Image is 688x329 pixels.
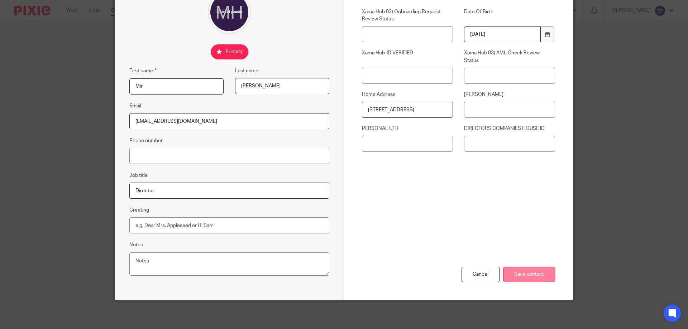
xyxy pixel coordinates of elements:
label: Greeting [129,207,149,214]
input: Save contact [503,267,555,282]
label: Last name [235,67,258,74]
label: Notes [129,241,143,248]
label: [PERSON_NAME] [464,91,555,98]
label: Job title [129,172,148,179]
input: e.g. Dear Mrs. Appleseed or Hi Sam [129,217,329,233]
label: Email [129,102,141,110]
input: YYYY-MM-DD [464,26,541,43]
div: Cancel [462,267,500,282]
label: Xama Hub-ID VERIFIED [362,49,453,64]
label: Xama Hub 02) Onboarding Request Review Status [362,8,453,23]
label: Xama Hub 03) AML Check Review Status [464,49,555,64]
label: DIRECTORS COMPANIES HOUSE ID [464,125,555,132]
label: First name [129,67,157,75]
label: Phone number [129,137,163,144]
label: Home Address [362,91,453,98]
label: Date Of Birth [464,8,555,23]
label: PERSONAL UTR [362,125,453,132]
